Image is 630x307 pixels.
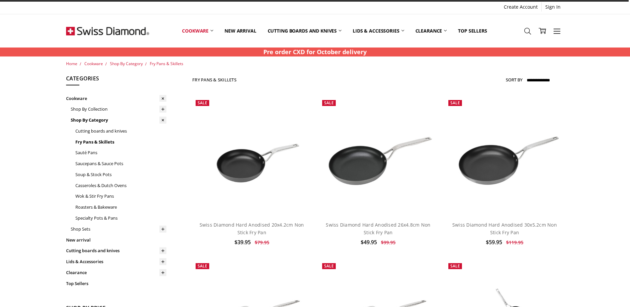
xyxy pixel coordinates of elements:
[450,100,460,106] span: Sale
[75,191,166,202] a: Wok & Stir Fry Pans
[506,239,523,246] span: $119.95
[198,100,207,106] span: Sale
[66,61,77,66] a: Home
[150,61,183,66] a: Fry Pans & Skillets
[200,222,304,235] a: Swiss Diamond Hard Anodised 20x4.2cm Non Stick Fry Pan
[75,213,166,224] a: Specialty Pots & Pans
[255,239,269,246] span: $79.95
[75,158,166,169] a: Saucepans & Sauce Pots
[361,239,377,246] span: $49.95
[445,97,564,216] a: Swiss Diamond Hard Anodised 30x5.2cm Non Stick Fry Pan
[75,169,166,180] a: Soup & Stock Pots
[192,117,311,196] img: Swiss Diamond Hard Anodised 20x4.2cm Non Stick Fry Pan
[84,61,103,66] a: Cookware
[66,14,149,48] img: Free Shipping On Every Order
[319,117,438,196] img: Swiss Diamond Hard Anodised 26x4.8cm Non Stick Fry Pan
[192,77,236,82] h1: Fry Pans & Skillets
[452,222,557,235] a: Swiss Diamond Hard Anodised 30x5.2cm Non Stick Fry Pan
[66,74,166,86] h5: Categories
[486,239,502,246] span: $59.95
[66,245,166,256] a: Cutting boards and knives
[71,224,166,235] a: Shop Sets
[75,180,166,191] a: Casseroles & Dutch Ovens
[347,16,409,46] a: Lids & Accessories
[445,117,564,196] img: Swiss Diamond Hard Anodised 30x5.2cm Non Stick Fry Pan
[66,93,166,104] a: Cookware
[71,104,166,115] a: Shop By Collection
[542,2,564,12] a: Sign In
[262,16,347,46] a: Cutting boards and knives
[71,115,166,126] a: Shop By Category
[452,16,493,46] a: Top Sellers
[263,48,367,56] strong: Pre order CXD for October delivery
[75,202,166,213] a: Roasters & Bakeware
[410,16,453,46] a: Clearance
[450,263,460,269] span: Sale
[75,147,166,158] a: Sauté Pans
[66,235,166,246] a: New arrival
[219,16,262,46] a: New arrival
[319,97,438,216] a: Swiss Diamond Hard Anodised 26x4.8cm Non Stick Fry Pan
[324,100,334,106] span: Sale
[66,256,166,267] a: Lids & Accessories
[326,222,430,235] a: Swiss Diamond Hard Anodised 26x4.8cm Non Stick Fry Pan
[198,263,207,269] span: Sale
[506,74,522,85] label: Sort By
[234,239,251,246] span: $39.95
[192,97,311,216] a: Swiss Diamond Hard Anodised 20x4.2cm Non Stick Fry Pan
[110,61,143,66] a: Shop By Category
[66,267,166,278] a: Clearance
[75,126,166,137] a: Cutting boards and knives
[75,137,166,148] a: Fry Pans & Skillets
[66,278,166,289] a: Top Sellers
[324,263,334,269] span: Sale
[176,16,219,46] a: Cookware
[381,239,396,246] span: $99.95
[500,2,541,12] a: Create Account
